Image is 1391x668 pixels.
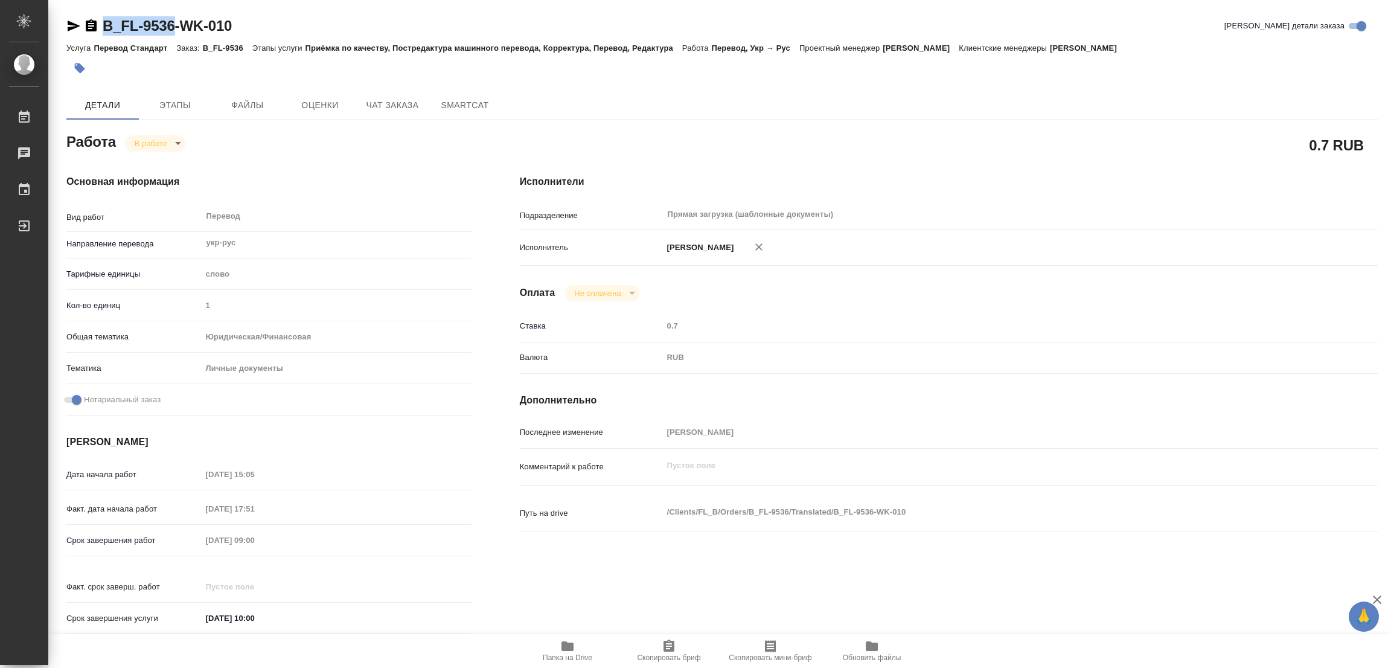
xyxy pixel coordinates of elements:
[94,43,176,53] p: Перевод Стандарт
[663,242,734,254] p: [PERSON_NAME]
[720,634,821,668] button: Скопировать мини-бриф
[66,43,94,53] p: Услуга
[1354,604,1374,629] span: 🙏
[252,43,305,53] p: Этапы услуги
[520,242,663,254] p: Исполнитель
[520,507,663,519] p: Путь на drive
[66,435,472,449] h4: [PERSON_NAME]
[146,98,204,113] span: Этапы
[66,211,202,223] p: Вид работ
[202,264,472,284] div: слово
[959,43,1050,53] p: Клиентские менеджеры
[202,578,307,596] input: Пустое поле
[66,19,81,33] button: Скопировать ссылку для ЯМессенджера
[66,469,202,481] p: Дата начала работ
[543,654,592,662] span: Папка на Drive
[131,138,171,149] button: В работе
[103,18,232,34] a: B_FL-9536-WK-010
[66,268,202,280] p: Тарифные единицы
[66,130,116,152] h2: Работа
[564,285,639,301] div: В работе
[618,634,720,668] button: Скопировать бриф
[66,535,202,547] p: Срок завершения работ
[663,423,1306,441] input: Пустое поле
[663,347,1306,368] div: RUB
[517,634,618,668] button: Папка на Drive
[520,175,1378,189] h4: Исполнители
[202,327,472,347] div: Юридическая/Финансовая
[520,393,1378,408] h4: Дополнительно
[202,466,307,483] input: Пустое поле
[125,135,185,152] div: В работе
[66,238,202,250] p: Направление перевода
[66,503,202,515] p: Факт. дата начала работ
[682,43,712,53] p: Работа
[1349,602,1379,632] button: 🙏
[66,175,472,189] h4: Основная информация
[84,19,98,33] button: Скопировать ссылку
[436,98,494,113] span: SmartCat
[1050,43,1126,53] p: [PERSON_NAME]
[66,581,202,593] p: Факт. срок заверш. работ
[202,297,472,314] input: Пустое поле
[203,43,252,53] p: B_FL-9536
[291,98,349,113] span: Оценки
[84,394,161,406] span: Нотариальный заказ
[66,331,202,343] p: Общая тематика
[1309,135,1364,155] h2: 0.7 RUB
[520,461,663,473] p: Комментарий к работе
[66,300,202,312] p: Кол-во единиц
[729,654,811,662] span: Скопировать мини-бриф
[712,43,799,53] p: Перевод, Укр → Рус
[66,55,93,82] button: Добавить тэг
[363,98,421,113] span: Чат заказа
[799,43,883,53] p: Проектный менеджер
[571,288,624,298] button: Не оплачена
[202,500,307,518] input: Пустое поле
[202,358,472,379] div: Личные документы
[520,286,555,300] h4: Оплата
[520,352,663,364] p: Валюта
[821,634,923,668] button: Обновить файлы
[176,43,202,53] p: Заказ:
[305,43,682,53] p: Приёмка по качеству, Постредактура машинного перевода, Корректура, Перевод, Редактура
[520,320,663,332] p: Ставка
[74,98,132,113] span: Детали
[663,502,1306,522] textarea: /Clients/FL_B/Orders/B_FL-9536/Translated/B_FL-9536-WK-010
[883,43,959,53] p: [PERSON_NAME]
[219,98,277,113] span: Файлы
[202,609,307,627] input: ✎ Введи что-нибудь
[520,210,663,222] p: Подразделение
[637,654,700,662] span: Скопировать бриф
[202,532,307,549] input: Пустое поле
[520,426,663,438] p: Последнее изменение
[843,654,901,662] span: Обновить файлы
[746,234,772,260] button: Удалить исполнителя
[1224,20,1345,32] span: [PERSON_NAME] детали заказа
[663,317,1306,335] input: Пустое поле
[66,612,202,625] p: Срок завершения услуги
[66,362,202,374] p: Тематика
